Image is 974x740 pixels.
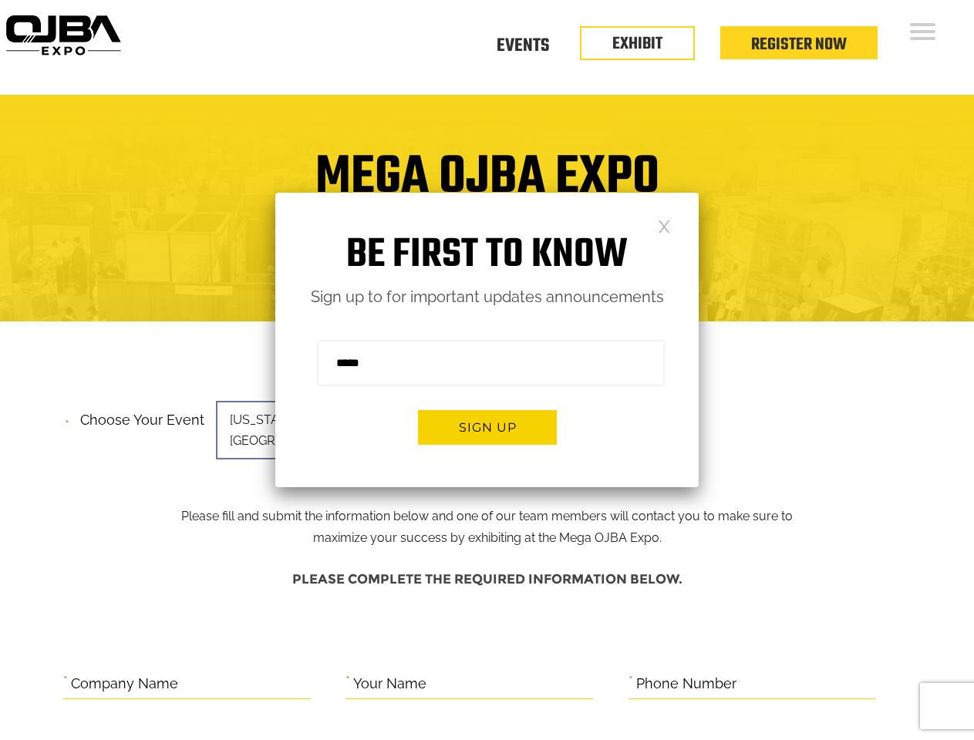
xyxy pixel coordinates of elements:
button: Sign up [418,410,557,445]
h4: Trade Show Exhibit Space Application [12,231,962,260]
h4: Please complete the required information below. [63,564,912,594]
a: Close [658,219,671,232]
label: Company Name [71,672,178,696]
h1: Be first to know [275,231,699,280]
span: [US_STATE][GEOGRAPHIC_DATA] [216,401,432,459]
p: Please fill and submit the information below and one of our team members will contact you to make... [169,407,805,549]
label: Choose your event [71,399,204,432]
label: Your Name [353,672,426,696]
a: Register Now [751,32,847,58]
label: Phone Number [636,672,736,696]
a: EXHIBIT [612,31,662,57]
p: Sign up to for important updates announcements [275,284,699,311]
h1: Mega OJBA Expo [12,156,962,217]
